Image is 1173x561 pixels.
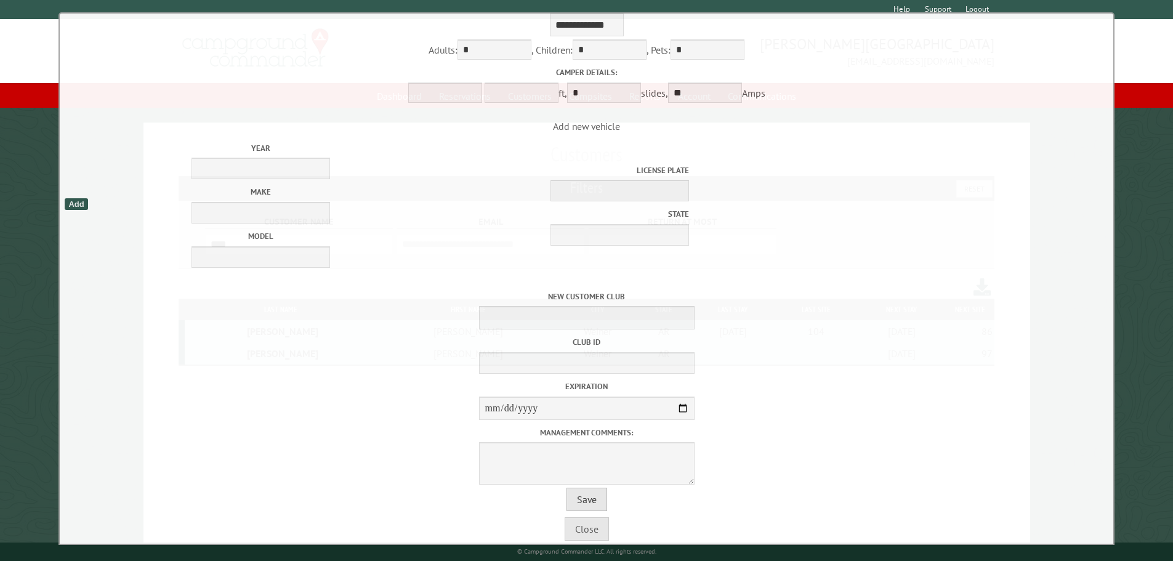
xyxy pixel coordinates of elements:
[565,517,609,541] button: Close
[63,427,1110,438] label: Management comments:
[65,198,87,210] div: Add
[566,488,607,511] button: Save
[63,291,1110,302] label: New customer club
[63,67,1110,105] div: ft, slides, Amps
[119,186,402,198] label: Make
[63,67,1110,78] label: Camper details:
[119,142,402,154] label: Year
[119,230,402,242] label: Model
[63,120,1110,276] span: Add new vehicle
[63,39,1110,63] div: Adults: , Children: , Pets:
[406,208,690,220] label: State
[63,381,1110,392] label: Expiration
[406,164,690,176] label: License Plate
[63,336,1110,348] label: Club ID
[517,547,656,555] small: © Campground Commander LLC. All rights reserved.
